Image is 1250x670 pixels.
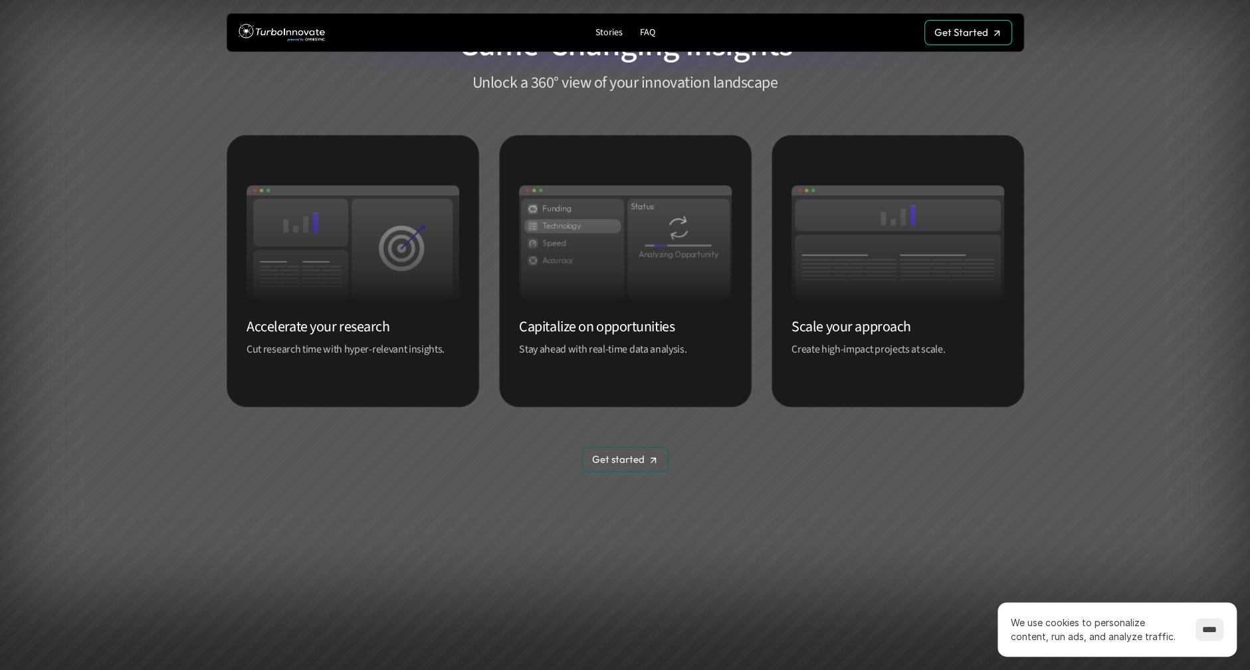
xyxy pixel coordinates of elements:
p: Get Started [934,27,988,39]
img: TurboInnovate Logo [239,21,325,45]
p: Stories [595,27,623,39]
a: Get Started [924,20,1012,45]
p: We use cookies to personalize content, run ads, and analyze traffic. [1011,616,1182,643]
p: FAQ [640,27,655,39]
a: Stories [590,24,628,42]
a: FAQ [635,24,661,42]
